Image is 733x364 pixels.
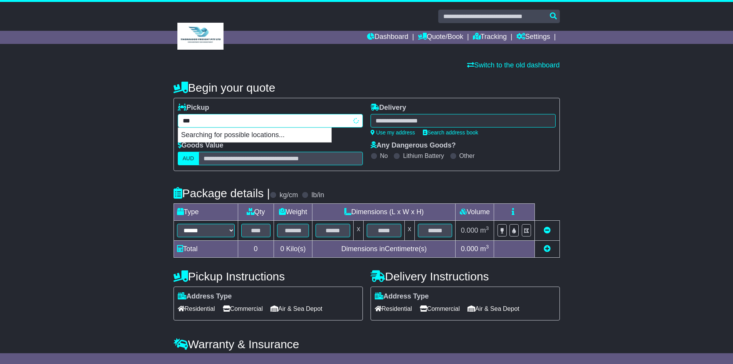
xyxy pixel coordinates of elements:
[467,61,559,69] a: Switch to the old dashboard
[480,226,489,234] span: m
[311,191,324,200] label: lb/in
[486,244,489,250] sup: 3
[380,152,388,159] label: No
[544,226,551,234] a: Remove this item
[280,245,284,253] span: 0
[312,204,456,221] td: Dimensions (L x W x H)
[178,104,209,112] label: Pickup
[312,241,456,258] td: Dimensions in Centimetre(s)
[174,204,238,221] td: Type
[420,303,460,315] span: Commercial
[354,221,364,241] td: x
[223,303,263,315] span: Commercial
[404,221,414,241] td: x
[178,114,363,127] typeahead: Please provide city
[174,241,238,258] td: Total
[468,303,519,315] span: Air & Sea Depot
[371,270,560,283] h4: Delivery Instructions
[367,31,408,44] a: Dashboard
[178,128,331,143] p: Searching for possible locations...
[418,31,463,44] a: Quote/Book
[178,152,199,165] label: AUD
[461,245,478,253] span: 0.000
[174,81,560,94] h4: Begin your quote
[544,245,551,253] a: Add new item
[371,129,415,136] a: Use my address
[174,338,560,351] h4: Warranty & Insurance
[375,292,429,301] label: Address Type
[174,270,363,283] h4: Pickup Instructions
[279,191,298,200] label: kg/cm
[178,292,232,301] label: Address Type
[238,241,274,258] td: 0
[178,141,224,150] label: Goods Value
[238,204,274,221] td: Qty
[371,104,406,112] label: Delivery
[174,187,270,200] h4: Package details |
[274,204,312,221] td: Weight
[270,303,322,315] span: Air & Sea Depot
[375,303,412,315] span: Residential
[371,141,456,150] label: Any Dangerous Goods?
[274,241,312,258] td: Kilo(s)
[456,204,494,221] td: Volume
[473,31,507,44] a: Tracking
[480,245,489,253] span: m
[423,129,478,136] a: Search address book
[459,152,475,159] label: Other
[516,31,550,44] a: Settings
[461,226,478,234] span: 0.000
[403,152,444,159] label: Lithium Battery
[486,225,489,231] sup: 3
[178,303,215,315] span: Residential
